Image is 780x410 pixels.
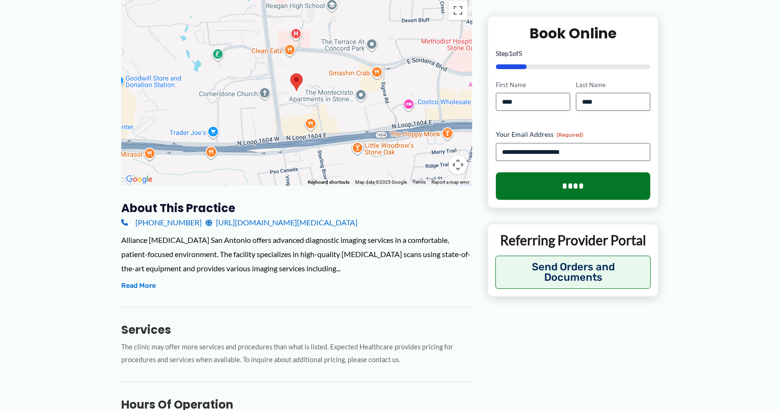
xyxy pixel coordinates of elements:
[121,341,472,366] p: The clinic may offer more services and procedures than what is listed. Expected Healthcare provid...
[355,179,407,185] span: Map data ©2025 Google
[496,24,651,42] h2: Book Online
[496,50,651,56] p: Step of
[124,173,155,186] a: Open this area in Google Maps (opens a new window)
[121,215,202,230] a: [PHONE_NUMBER]
[431,179,469,185] a: Report a map error
[495,232,651,249] p: Referring Provider Portal
[496,80,570,89] label: First Name
[124,173,155,186] img: Google
[412,179,426,185] a: Terms (opens in new tab)
[519,49,522,57] span: 5
[576,80,650,89] label: Last Name
[121,233,472,275] div: Alliance [MEDICAL_DATA] San Antonio offers advanced diagnostic imaging services in a comfortable,...
[556,131,583,138] span: (Required)
[509,49,512,57] span: 1
[121,280,156,292] button: Read More
[495,256,651,289] button: Send Orders and Documents
[206,215,358,230] a: [URL][DOMAIN_NAME][MEDICAL_DATA]
[496,130,651,139] label: Your Email Address
[121,201,472,215] h3: About this practice
[121,322,472,337] h3: Services
[308,179,350,186] button: Keyboard shortcuts
[448,155,467,174] button: Map camera controls
[448,1,467,20] button: Toggle fullscreen view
